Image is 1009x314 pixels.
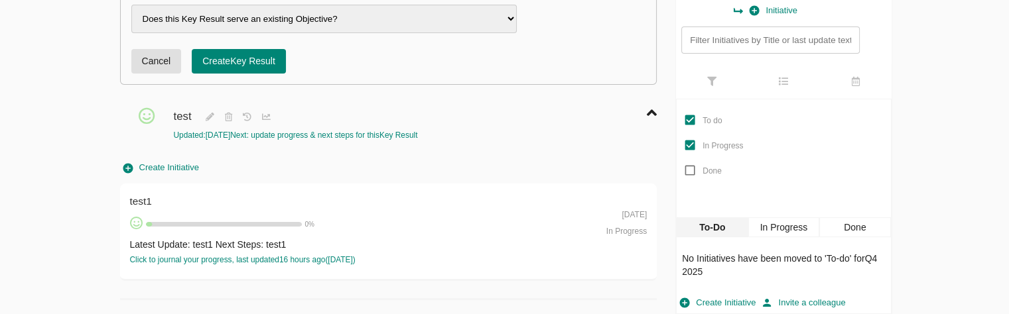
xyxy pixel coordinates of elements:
[762,295,845,311] span: Invite a colleague
[305,221,314,228] span: 0 %
[142,53,171,70] span: Cancel
[173,130,576,141] div: Updated: [DATE] Next: update progress & next steps for this Key Result
[759,293,848,313] button: Invite a colleague
[748,217,819,237] div: In Progress
[681,26,859,54] input: Filter Initiatives by Title or last update text
[703,116,722,125] span: To do
[173,95,194,125] span: test
[680,295,756,311] span: Create Initiative
[202,53,275,70] span: Create Key Result
[746,1,801,21] button: Initiative
[677,217,748,237] div: To-Do
[130,254,596,266] div: Click to journal your progress, last updated 16 hours ago ( [DATE] )
[622,210,647,219] span: [DATE]
[123,160,199,176] span: Create Initiative
[606,227,647,236] span: In Progress
[819,217,890,237] div: Done
[131,49,182,74] button: Cancel
[192,49,286,74] button: CreateKey Result
[120,158,202,178] button: Create Initiative
[703,166,722,176] span: Done
[750,3,797,19] span: Initiative
[677,293,759,313] button: Create Initiative
[130,238,596,251] div: Latest Update: test1 Next Steps: test1
[682,252,885,278] p: No Initiatives have been moved to ' To-do ' for Q4 2025
[703,141,743,150] span: In Progress
[130,195,157,207] span: test1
